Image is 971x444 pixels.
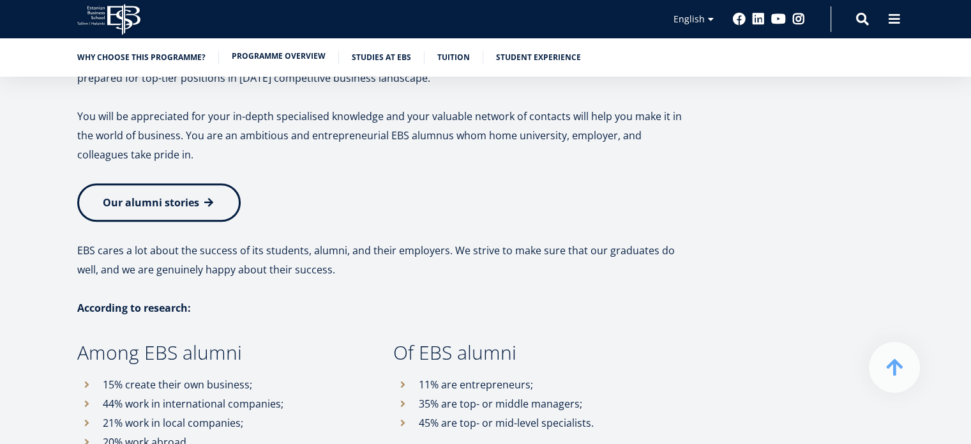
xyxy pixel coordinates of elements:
p: 45% are top- or mid-level specialists. [419,413,684,433]
a: Linkedin [752,13,765,26]
a: Instagram [792,13,805,26]
li: 15% create their own business; [77,375,368,394]
input: Two-year MBA [3,195,11,203]
input: One-year MBA (in Estonian) [3,178,11,187]
li: 21% work in local companies; [77,413,368,433]
p: 35% are top- or middle managers; [419,394,684,413]
li: 44% work in international companies; [77,394,368,413]
span: One-year MBA (in Estonian) [15,178,119,189]
span: Our alumni stories [103,195,199,210]
a: Student experience [496,51,581,64]
a: Tuition [437,51,470,64]
a: Programme overview [232,50,326,63]
p: EBS cares a lot about the success of its students, alumni, and their employers. We strive to make... [77,241,684,279]
span: Technology Innovation MBA [15,211,123,222]
h3: Among EBS alumni [77,343,368,362]
p: 11% are entrepreneurs; [419,375,684,394]
a: Facebook [733,13,746,26]
input: Technology Innovation MBA [3,211,11,220]
span: Last Name [303,1,344,12]
a: Our alumni stories [77,183,241,222]
h3: Of EBS alumni [393,343,684,362]
p: You will be appreciated for your in-depth specialised knowledge and your valuable network of cont... [77,107,684,164]
a: Why choose this programme? [77,51,206,64]
a: Studies at EBS [352,51,411,64]
a: Youtube [771,13,786,26]
span: Two-year MBA [15,194,70,206]
strong: According to research: [77,301,191,315]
